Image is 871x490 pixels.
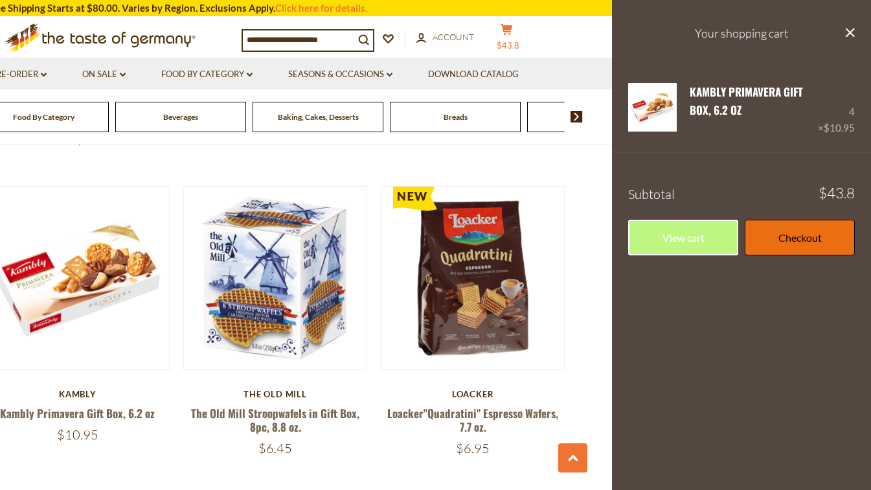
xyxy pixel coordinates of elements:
span: $6.45 [258,440,292,456]
span: Subtotal [628,186,675,202]
img: Loacker"Quadratini" Espresso Wafers, 7.7 oz. [381,187,565,370]
span: $6.95 [456,440,490,456]
div: The Old Mill [183,389,368,399]
a: The Old Mill Stroopwafels in Gift Box, 8pc, 8.8 oz. [191,405,359,435]
span: $10.95 [57,426,98,443]
a: Seasons & Occasions [288,67,392,82]
img: Kambly Primavera Gift Box, 6.2 oz [628,83,677,132]
a: On Sale [82,67,126,82]
a: View cart [628,220,738,255]
a: Download Catalog [428,67,519,82]
a: Kambly Primavera Gift Box, 6.2 oz [628,83,677,136]
span: $10.95 [824,122,855,134]
img: next arrow [571,111,583,122]
a: Account [416,30,474,45]
img: The Old Mill Stroopwafels in Gift Box, 8pc, 8.8 oz. [184,187,367,370]
span: $43.8 [819,186,855,200]
a: Click here for details. [275,2,367,14]
span: $43.8 [497,40,519,51]
a: Checkout [745,220,855,255]
a: Loacker"Quadratini" Espresso Wafers, 7.7 oz. [387,405,558,435]
a: Kambly Primavera Gift Box, 6.2 oz [690,84,803,118]
div: Loacker [381,389,565,399]
div: 4 × [818,83,855,136]
a: Food By Category [161,67,253,82]
button: $43.8 [488,23,526,56]
a: Breads [444,112,468,122]
span: Account [433,32,474,42]
a: Beverages [163,112,198,122]
a: Baking, Cakes, Desserts [278,112,359,122]
a: Food By Category [13,112,74,122]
